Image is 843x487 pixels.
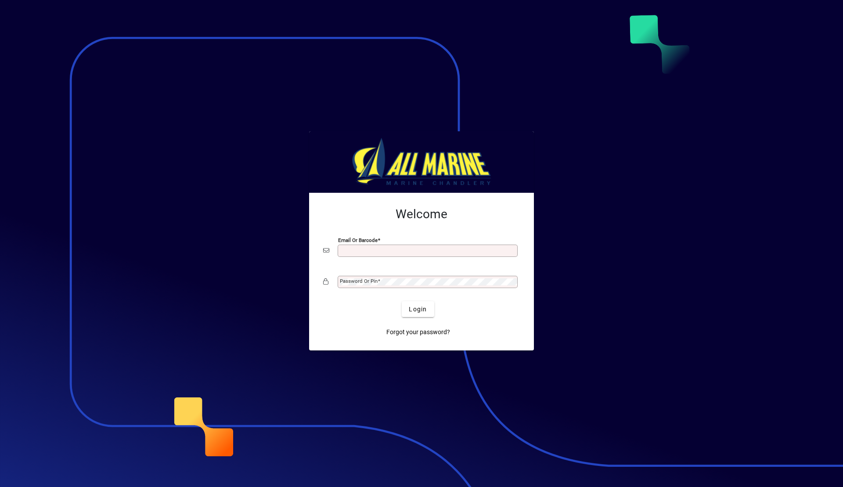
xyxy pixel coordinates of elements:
[402,301,434,317] button: Login
[338,237,378,243] mat-label: Email or Barcode
[323,207,520,222] h2: Welcome
[386,328,450,337] span: Forgot your password?
[409,305,427,314] span: Login
[340,278,378,284] mat-label: Password or Pin
[383,324,454,340] a: Forgot your password?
